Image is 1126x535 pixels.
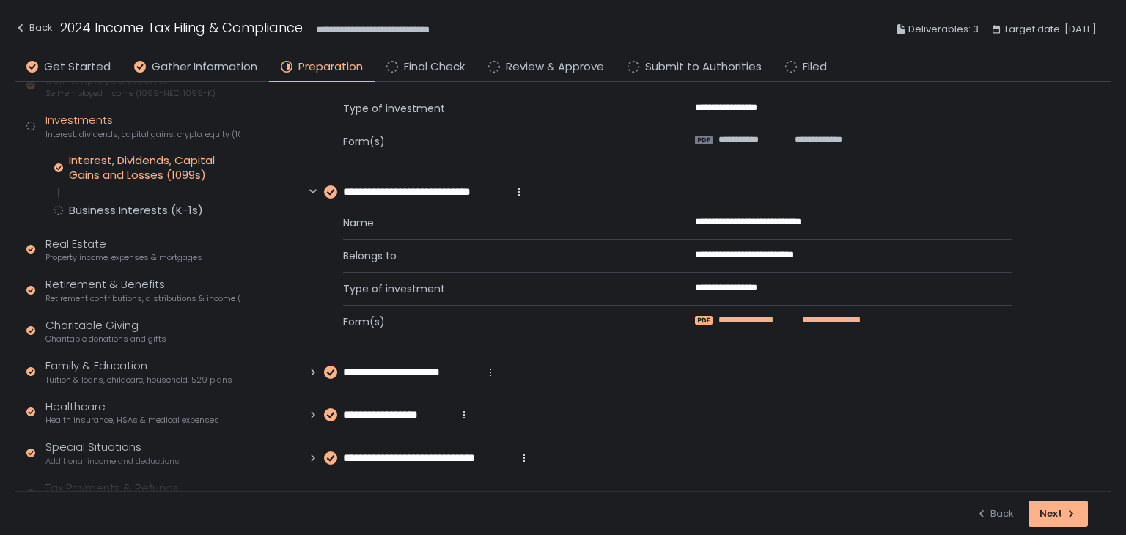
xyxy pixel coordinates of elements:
div: Special Situations [45,439,180,467]
span: Form(s) [343,134,660,149]
div: Back [15,19,53,37]
span: Belongs to [343,248,660,263]
span: Health insurance, HSAs & medical expenses [45,415,219,426]
button: Back [15,18,53,42]
span: Submit to Authorities [645,59,762,75]
div: Investments [45,112,240,140]
span: Tuition & loans, childcare, household, 529 plans [45,374,232,385]
div: Charitable Giving [45,317,166,345]
div: Retirement & Benefits [45,276,240,304]
span: Name [343,215,660,230]
div: Healthcare [45,399,219,427]
span: Interest, dividends, capital gains, crypto, equity (1099s, K-1s) [45,129,240,140]
div: Self-Employed Income [45,72,216,100]
span: Deliverables: 3 [908,21,979,38]
button: Back [976,501,1014,527]
span: Get Started [44,59,111,75]
h1: 2024 Income Tax Filing & Compliance [60,18,303,37]
span: Filed [803,59,827,75]
span: Type of investment [343,281,660,296]
div: Back [976,507,1014,520]
span: Form(s) [343,314,660,329]
div: Next [1039,507,1077,520]
div: Business Interests (K-1s) [69,203,203,218]
button: Next [1029,501,1088,527]
div: Interest, Dividends, Capital Gains and Losses (1099s) [69,153,240,182]
span: Additional income and deductions [45,456,180,467]
span: Review & Approve [506,59,604,75]
div: Tax Payments & Refunds [45,480,197,508]
span: Gather Information [152,59,257,75]
span: Retirement contributions, distributions & income (1099-R, 5498) [45,293,240,304]
span: Property income, expenses & mortgages [45,252,202,263]
span: Final Check [404,59,465,75]
span: Type of investment [343,101,660,116]
span: Preparation [298,59,363,75]
div: Real Estate [45,236,202,264]
span: Self-employed income (1099-NEC, 1099-K) [45,88,216,99]
span: Charitable donations and gifts [45,333,166,344]
div: Family & Education [45,358,232,385]
span: Target date: [DATE] [1004,21,1097,38]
